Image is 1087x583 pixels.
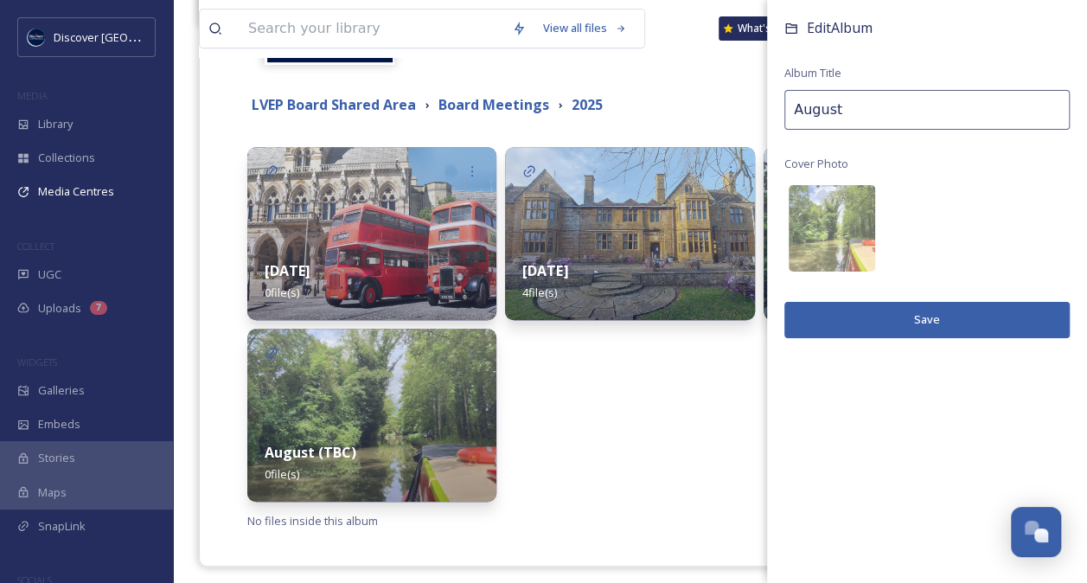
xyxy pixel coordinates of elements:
[265,466,299,482] span: 0 file(s)
[247,147,496,320] img: ed4df81f-8162-44f3-84ed-da90e9d03d77.jpg
[17,356,57,368] span: WIDGETS
[784,65,841,81] span: Album Title
[247,513,378,529] span: No files inside this album
[38,266,61,283] span: UGC
[265,261,310,280] strong: [DATE]
[789,185,875,272] img: 4a4dde6a-6fba-4854-bd9a-6cbf0075eb7e.jpg
[534,11,636,45] a: View all files
[522,285,557,300] span: 4 file(s)
[38,300,81,317] span: Uploads
[719,16,805,41] a: What's New
[572,95,603,114] strong: 2025
[28,29,45,46] img: Untitled%20design%20%282%29.png
[38,484,67,501] span: Maps
[247,329,496,502] img: 4a4dde6a-6fba-4854-bd9a-6cbf0075eb7e.jpg
[54,29,211,45] span: Discover [GEOGRAPHIC_DATA]
[1011,507,1061,557] button: Open Chat
[522,261,568,280] strong: [DATE]
[807,18,873,37] span: Edit Album
[38,450,75,466] span: Stories
[38,416,80,432] span: Embeds
[505,147,754,320] img: afc0e15f-3c08-4862-8dea-044d6a1e4ca0.jpg
[784,302,1070,337] button: Save
[265,285,299,300] span: 0 file(s)
[38,183,114,200] span: Media Centres
[38,150,95,166] span: Collections
[784,90,1070,130] input: My Album
[17,240,54,253] span: COLLECT
[90,301,107,315] div: 7
[38,518,86,535] span: SnapLink
[17,89,48,102] span: MEDIA
[240,10,503,48] input: Search your library
[764,147,1013,320] img: d101205b-7d3f-430c-87c4-3f5e88bf3494.jpg
[784,156,848,172] span: Cover Photo
[38,382,85,399] span: Galleries
[265,443,356,462] strong: August (TBC)
[38,116,73,132] span: Library
[252,95,416,114] strong: LVEP Board Shared Area
[438,95,549,114] strong: Board Meetings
